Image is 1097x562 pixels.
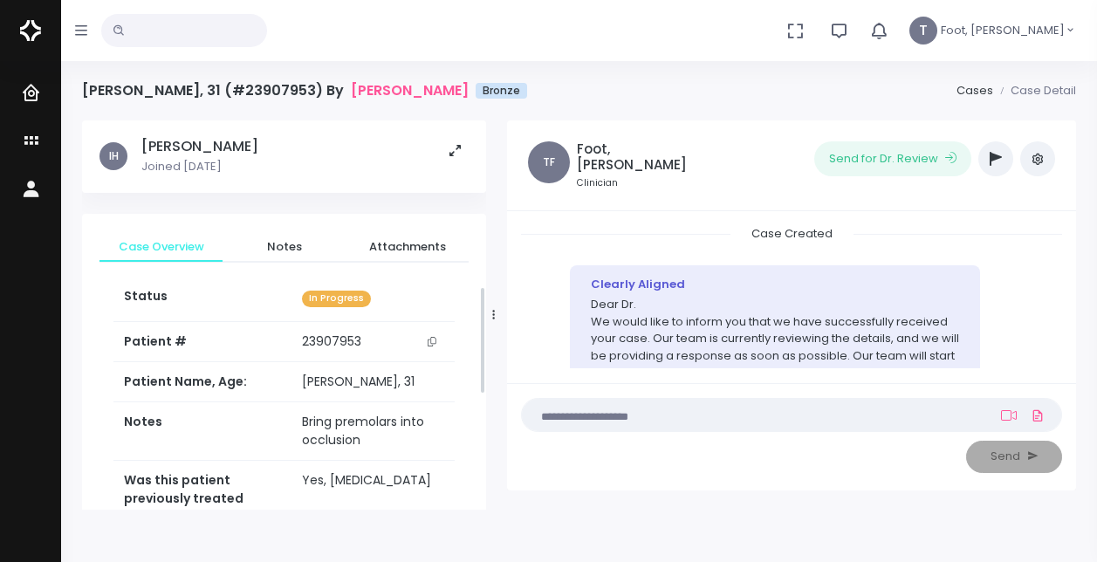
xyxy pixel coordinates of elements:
a: Add Files [1027,400,1048,431]
th: Patient Name, Age: [113,362,291,402]
span: Case Created [730,220,854,247]
td: [PERSON_NAME], 31 [291,362,455,402]
span: IH [99,142,127,170]
h4: [PERSON_NAME], 31 (#23907953) By [82,82,527,99]
span: Notes [237,238,332,256]
span: Attachments [360,238,455,256]
img: Logo Horizontal [20,12,41,49]
div: Clearly Aligned [591,276,959,293]
div: scrollable content [521,225,1062,368]
li: Case Detail [993,82,1076,99]
span: Foot, [PERSON_NAME] [941,22,1065,39]
div: scrollable content [82,120,486,510]
a: Cases [956,82,993,99]
th: Patient # [113,321,291,362]
span: Case Overview [113,238,209,256]
small: Clinician [577,176,689,190]
a: Add Loom Video [998,408,1020,422]
h5: [PERSON_NAME] [141,138,258,155]
span: TF [528,141,570,183]
h5: Foot, [PERSON_NAME] [577,141,689,173]
p: Dear Dr. We would like to inform you that we have successfully received your case. Our team is cu... [591,296,959,381]
td: Yes, [MEDICAL_DATA] [291,461,455,556]
span: Bronze [476,83,527,99]
td: Bring premolars into occlusion [291,402,455,461]
th: Notes [113,402,291,461]
th: Was this patient previously treated orthodontically in the past? [113,461,291,556]
td: 23907953 [291,322,455,362]
span: In Progress [302,291,371,307]
p: Joined [DATE] [141,158,258,175]
th: Status [113,277,291,321]
a: [PERSON_NAME] [351,82,469,99]
span: T [909,17,937,45]
button: Send for Dr. Review [814,141,971,176]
